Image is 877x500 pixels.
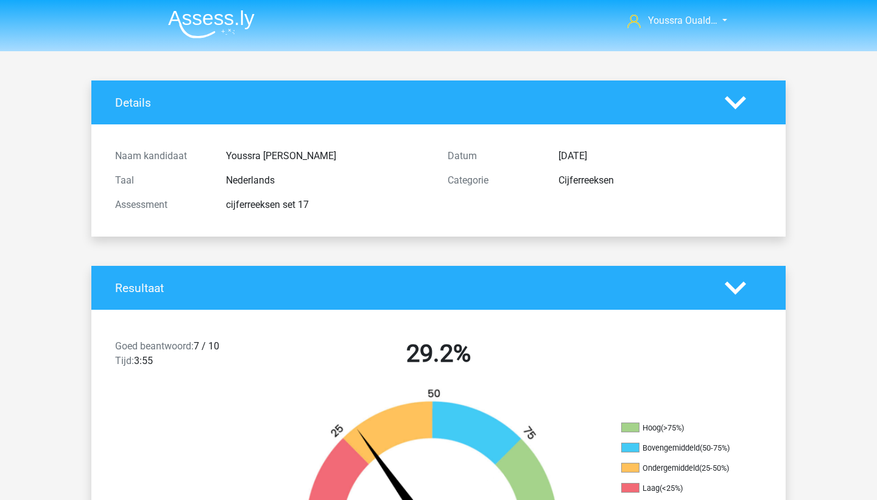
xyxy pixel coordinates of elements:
[621,483,743,494] li: Laag
[217,149,438,163] div: Youssra [PERSON_NAME]
[106,173,217,188] div: Taal
[660,484,683,493] div: (<25%)
[217,173,438,188] div: Nederlands
[648,15,717,26] span: Youssra Ouald…
[622,13,719,28] a: Youssra Ouald…
[700,443,730,452] div: (50-75%)
[438,149,549,163] div: Datum
[621,463,743,474] li: Ondergemiddeld
[549,173,771,188] div: Cijferreeksen
[621,423,743,434] li: Hoog
[115,355,134,366] span: Tijd:
[106,149,217,163] div: Naam kandidaat
[106,198,217,212] div: Assessment
[549,149,771,163] div: [DATE]
[168,10,255,38] img: Assessly
[438,173,549,188] div: Categorie
[115,281,706,295] h4: Resultaat
[281,339,596,368] h2: 29.2%
[106,339,272,373] div: 7 / 10 3:55
[115,96,706,110] h4: Details
[699,463,729,473] div: (25-50%)
[115,340,194,352] span: Goed beantwoord:
[217,198,438,212] div: cijferreeksen set 17
[661,423,684,432] div: (>75%)
[621,443,743,454] li: Bovengemiddeld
